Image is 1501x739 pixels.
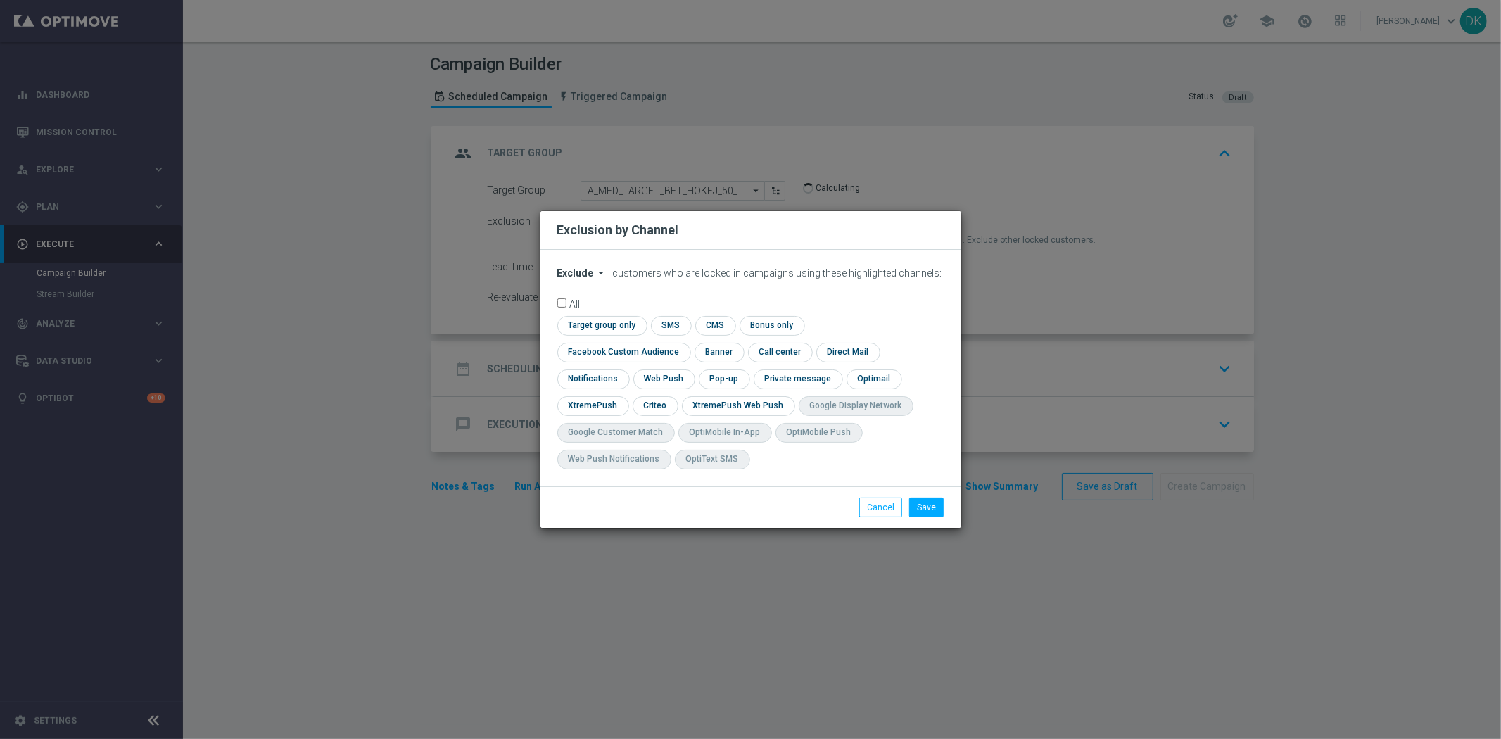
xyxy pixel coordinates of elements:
h2: Exclusion by Channel [557,222,679,239]
button: Exclude arrow_drop_down [557,267,611,279]
button: Cancel [859,498,902,517]
button: Save [909,498,944,517]
i: arrow_drop_down [596,267,607,279]
span: Exclude [557,267,594,279]
div: Web Push Notifications [569,453,660,465]
div: Google Customer Match [569,427,664,438]
div: OptiMobile In-App [690,427,761,438]
label: All [570,298,581,308]
div: OptiText SMS [686,453,739,465]
div: Google Display Network [810,400,902,412]
div: customers who are locked in campaigns using these highlighted channels: [557,267,944,279]
div: OptiMobile Push [787,427,851,438]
